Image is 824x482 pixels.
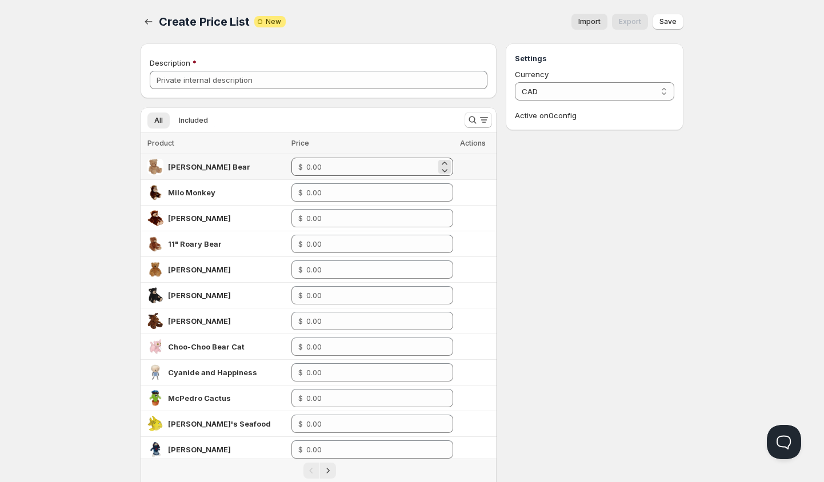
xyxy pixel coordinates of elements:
span: [PERSON_NAME] [168,214,231,223]
span: All [154,116,163,125]
span: Create Price List [159,15,250,29]
div: Choo-Choo Bear Cat [168,341,245,352]
input: 0.00 [306,209,436,227]
div: Cyanide and Happiness [168,367,257,378]
input: 0.00 [306,389,436,407]
span: Cyanide and Happiness [168,368,257,377]
div: Sammy Bear [168,264,231,275]
h3: Settings [515,53,674,64]
span: $ [298,214,303,223]
span: $ [298,316,303,326]
input: 0.00 [306,338,436,356]
div: Lil' Richard [168,444,231,455]
span: New [266,17,281,26]
input: 0.00 [306,183,436,202]
span: Import [578,17,601,26]
div: 11" Roary Bear [168,238,222,250]
span: Price [291,139,309,147]
p: Active on 0 config [515,110,674,121]
span: $ [298,445,303,454]
input: 0.00 [306,235,436,253]
span: Milo Monkey [168,188,215,197]
nav: Pagination [141,459,497,482]
span: $ [298,239,303,248]
span: Product [147,139,174,147]
span: $ [298,393,303,403]
span: Description [150,58,190,67]
button: Next [320,463,336,479]
span: 11" Roary Bear [168,239,222,248]
span: Save [659,17,677,26]
input: 0.00 [306,286,436,304]
input: 0.00 [306,415,436,433]
span: $ [298,368,303,377]
div: Cooper Bear [168,161,250,172]
span: $ [298,265,303,274]
span: $ [298,291,303,300]
div: McPedro Cactus [168,392,231,404]
div: Milo Monkey [168,187,215,198]
input: Private internal description [150,71,487,89]
button: Search and filter results [465,112,492,128]
div: Joey's Seafood [168,418,271,429]
input: 0.00 [306,440,436,459]
input: 0.00 [306,312,436,330]
div: Morris Moose [168,315,231,327]
span: McPedro Cactus [168,393,231,403]
span: Included [179,116,208,125]
span: $ [298,162,303,171]
input: 0.00 [306,363,436,381]
span: $ [298,342,303,351]
span: Currency [515,70,549,79]
iframe: Help Scout Beacon - Open [767,425,801,459]
span: [PERSON_NAME] [168,316,231,326]
input: 0.00 [306,260,436,279]
span: Actions [460,139,486,147]
span: [PERSON_NAME]'s Seafood [168,419,271,428]
button: Import [571,14,607,30]
span: [PERSON_NAME] [168,291,231,300]
button: Save [653,14,683,30]
div: Rufus Bear [168,290,231,301]
span: Choo-Choo Bear Cat [168,342,245,351]
div: Bucky Beaver [168,212,231,224]
span: [PERSON_NAME] [168,445,231,454]
input: 0.00 [306,158,436,176]
span: [PERSON_NAME] [168,265,231,274]
span: $ [298,419,303,428]
span: $ [298,188,303,197]
span: [PERSON_NAME] Bear [168,162,250,171]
